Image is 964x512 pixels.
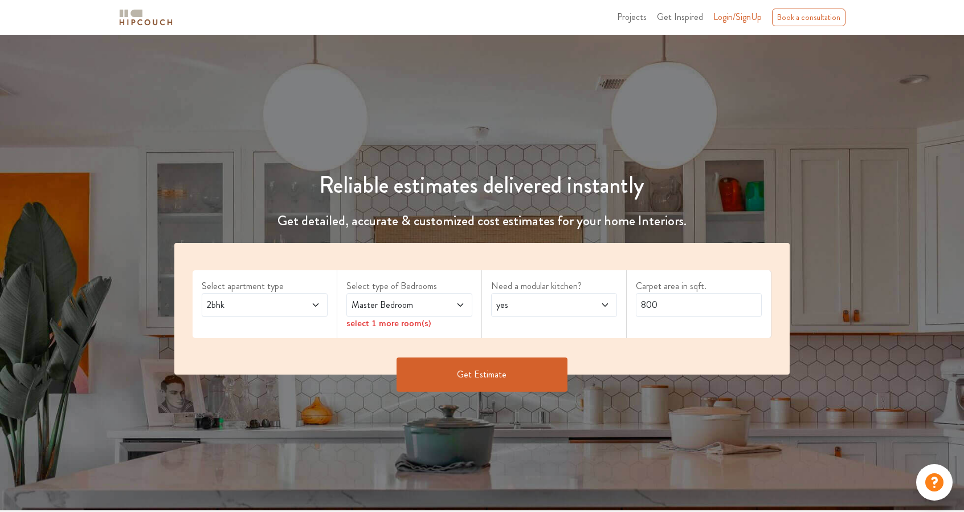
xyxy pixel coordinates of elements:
input: Enter area sqft [636,293,762,317]
label: Need a modular kitchen? [491,279,617,293]
span: Projects [617,10,647,23]
button: Get Estimate [397,357,567,392]
span: yes [494,298,581,312]
h1: Reliable estimates delivered instantly [168,172,796,199]
label: Select apartment type [202,279,328,293]
div: Book a consultation [772,9,845,26]
label: Select type of Bedrooms [346,279,472,293]
div: select 1 more room(s) [346,317,472,329]
span: Login/SignUp [713,10,762,23]
h4: Get detailed, accurate & customized cost estimates for your home Interiors. [168,213,796,229]
span: Master Bedroom [349,298,436,312]
span: 2bhk [205,298,291,312]
img: logo-horizontal.svg [117,7,174,27]
span: Get Inspired [657,10,703,23]
label: Carpet area in sqft. [636,279,762,293]
span: logo-horizontal.svg [117,5,174,30]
